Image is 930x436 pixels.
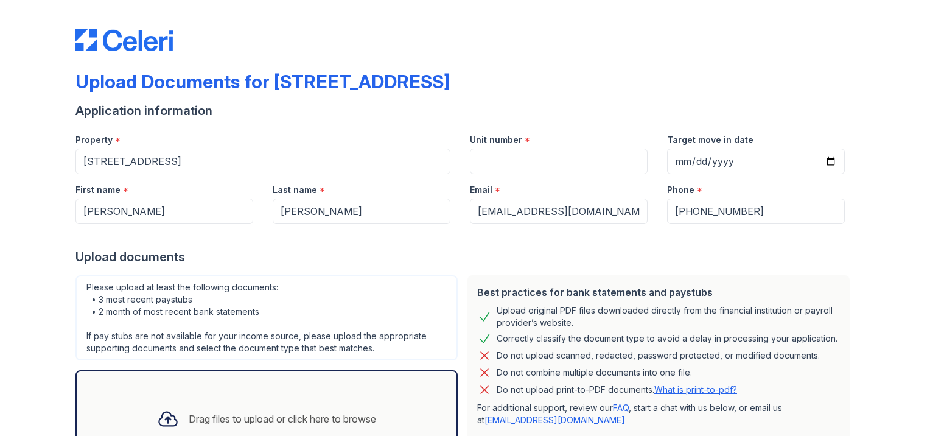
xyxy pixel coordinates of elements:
[75,184,121,196] label: First name
[75,102,855,119] div: Application information
[75,29,173,51] img: CE_Logo_Blue-a8612792a0a2168367f1c8372b55b34899dd931a85d93a1a3d3e32e68fde9ad4.png
[497,348,820,363] div: Do not upload scanned, redacted, password protected, or modified documents.
[75,248,855,265] div: Upload documents
[75,275,458,360] div: Please upload at least the following documents: • 3 most recent paystubs • 2 month of most recent...
[613,403,629,413] a: FAQ
[667,184,694,196] label: Phone
[477,285,840,300] div: Best practices for bank statements and paystubs
[470,184,492,196] label: Email
[75,71,450,93] div: Upload Documents for [STREET_ADDRESS]
[497,304,840,329] div: Upload original PDF files downloaded directly from the financial institution or payroll provider’...
[654,384,737,395] a: What is print-to-pdf?
[497,365,692,380] div: Do not combine multiple documents into one file.
[189,412,376,426] div: Drag files to upload or click here to browse
[470,134,522,146] label: Unit number
[667,134,753,146] label: Target move in date
[497,384,737,396] p: Do not upload print-to-PDF documents.
[484,415,625,425] a: [EMAIL_ADDRESS][DOMAIN_NAME]
[273,184,317,196] label: Last name
[497,331,837,346] div: Correctly classify the document type to avoid a delay in processing your application.
[75,134,113,146] label: Property
[477,402,840,426] p: For additional support, review our , start a chat with us below, or email us at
